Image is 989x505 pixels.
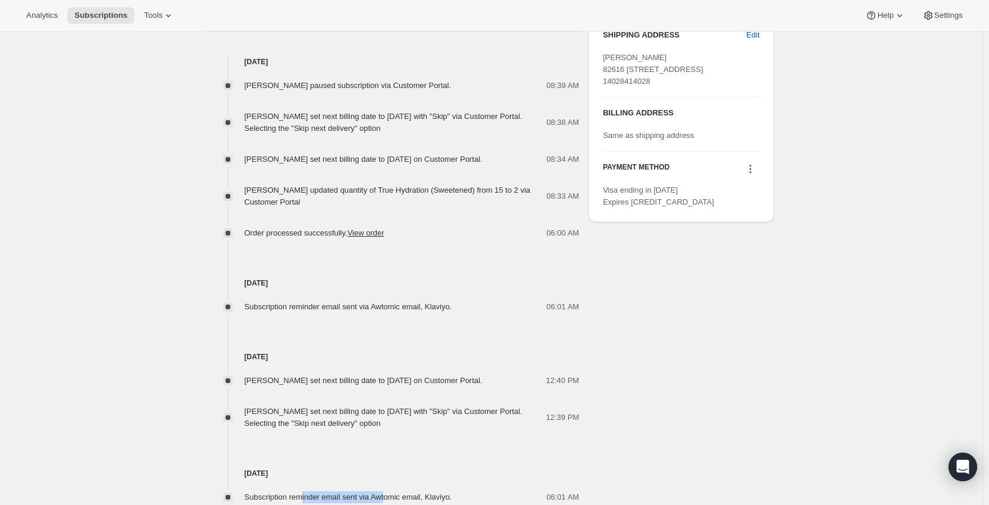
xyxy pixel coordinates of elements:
[915,7,970,24] button: Settings
[245,407,522,428] span: [PERSON_NAME] set next billing date to [DATE] with "Skip" via Customer Portal. Selecting the "Ski...
[877,11,893,20] span: Help
[209,468,580,479] h4: [DATE]
[858,7,912,24] button: Help
[546,412,580,424] span: 12:39 PM
[245,155,483,164] span: [PERSON_NAME] set next billing date to [DATE] on Customer Portal.
[546,301,579,313] span: 06:01 AM
[546,190,579,202] span: 08:33 AM
[144,11,162,20] span: Tools
[546,491,579,503] span: 06:01 AM
[245,112,522,133] span: [PERSON_NAME] set next billing date to [DATE] with "Skip" via Customer Portal. Selecting the "Ski...
[603,107,759,119] h3: BILLING ADDRESS
[26,11,58,20] span: Analytics
[245,81,452,90] span: [PERSON_NAME] paused subscription via Customer Portal.
[746,29,759,41] span: Edit
[19,7,65,24] button: Analytics
[245,493,452,501] span: Subscription reminder email sent via Awtomic email, Klaviyo.
[546,80,579,92] span: 08:39 AM
[245,302,452,311] span: Subscription reminder email sent via Awtomic email, Klaviyo.
[348,228,384,237] a: View order
[739,26,766,45] button: Edit
[603,162,669,178] h3: PAYMENT METHOD
[546,117,579,128] span: 08:38 AM
[137,7,181,24] button: Tools
[603,53,703,86] span: [PERSON_NAME] 82616 [STREET_ADDRESS] 14028414028
[546,227,579,239] span: 06:00 AM
[603,186,714,206] span: Visa ending in [DATE] Expires [CREDIT_CARD_DATA]
[209,56,580,68] h4: [DATE]
[74,11,127,20] span: Subscriptions
[546,375,580,387] span: 12:40 PM
[209,277,580,289] h4: [DATE]
[245,228,384,237] span: Order processed successfully.
[949,453,977,481] div: Open Intercom Messenger
[209,351,580,363] h4: [DATE]
[603,29,746,41] h3: SHIPPING ADDRESS
[934,11,963,20] span: Settings
[245,376,483,385] span: [PERSON_NAME] set next billing date to [DATE] on Customer Portal.
[245,186,531,206] span: [PERSON_NAME] updated quantity of True Hydration (Sweetened) from 15 to 2 via Customer Portal
[546,153,579,165] span: 08:34 AM
[67,7,134,24] button: Subscriptions
[603,131,694,140] span: Same as shipping address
